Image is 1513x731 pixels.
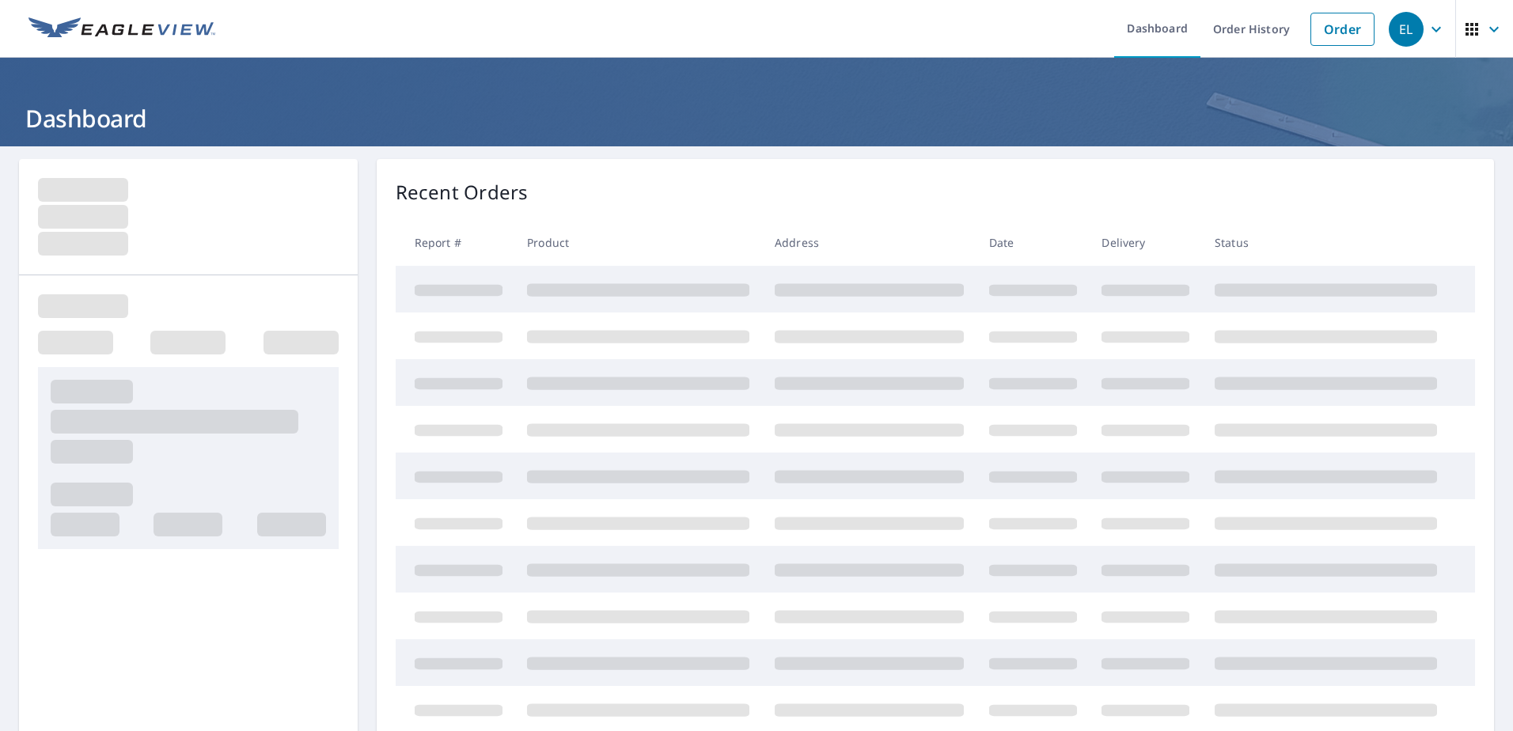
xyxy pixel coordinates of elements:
th: Delivery [1089,219,1202,266]
th: Product [514,219,762,266]
th: Status [1202,219,1450,266]
div: EL [1389,12,1424,47]
th: Date [976,219,1090,266]
th: Report # [396,219,515,266]
th: Address [762,219,976,266]
a: Order [1310,13,1375,46]
h1: Dashboard [19,102,1494,134]
p: Recent Orders [396,178,529,206]
img: EV Logo [28,17,215,41]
